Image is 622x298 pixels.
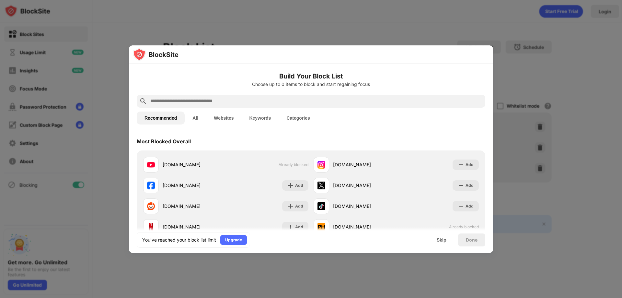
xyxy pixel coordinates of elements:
img: logo-blocksite.svg [133,48,179,61]
span: Already blocked [279,162,308,167]
div: Add [295,203,303,209]
div: Choose up to 0 items to block and start regaining focus [137,82,485,87]
div: Upgrade [225,237,242,243]
div: [DOMAIN_NAME] [163,161,226,168]
img: favicons [147,161,155,169]
div: Add [466,161,474,168]
div: Skip [437,237,446,243]
div: [DOMAIN_NAME] [163,182,226,189]
img: favicons [317,182,325,189]
button: Websites [206,112,241,125]
div: [DOMAIN_NAME] [333,223,396,230]
img: favicons [147,223,155,231]
div: Done [466,237,478,243]
span: Already blocked [449,224,479,229]
h6: Build Your Block List [137,71,485,81]
img: search.svg [139,97,147,105]
img: favicons [317,161,325,169]
div: Add [466,182,474,189]
div: Add [295,182,303,189]
img: favicons [147,182,155,189]
img: favicons [147,202,155,210]
button: Categories [279,112,317,125]
div: [DOMAIN_NAME] [163,203,226,209]
img: favicons [317,223,325,231]
button: All [185,112,206,125]
div: Most Blocked Overall [137,138,191,145]
div: You’ve reached your block list limit [142,237,216,243]
div: [DOMAIN_NAME] [163,223,226,230]
img: favicons [317,202,325,210]
div: Add [466,203,474,209]
div: [DOMAIN_NAME] [333,161,396,168]
div: [DOMAIN_NAME] [333,203,396,209]
button: Recommended [137,112,185,125]
div: [DOMAIN_NAME] [333,182,396,189]
div: Add [295,224,303,230]
button: Keywords [241,112,279,125]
